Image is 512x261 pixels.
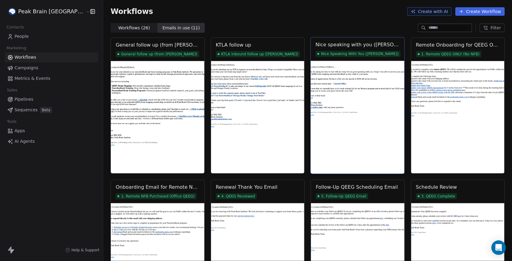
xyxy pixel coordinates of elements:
[5,126,98,136] a: Apps
[15,128,25,134] span: Apps
[216,193,257,199] span: 4. QEEG Reviewed
[5,73,98,83] a: Metrics & Events
[316,184,398,191] div: Follow-Up QEEG Scheduling Email
[4,117,19,126] span: Tools
[5,63,98,73] a: Campaigns
[5,94,98,104] a: Pipelines
[4,23,27,32] span: Contacts
[416,51,481,57] span: 1. Remote QEEG ONLY (No NFB)
[5,105,98,115] a: SequencesBeta
[491,240,506,255] div: Open Intercom Messenger
[65,248,99,253] a: Help & Support
[311,61,405,174] img: Preview
[455,7,505,16] button: Create Workflow
[15,33,29,40] span: People
[111,7,153,16] span: Workflows
[116,193,197,199] span: 1. Remote NFB Purchased (Office QEEG)
[5,136,98,146] a: AI Agents
[7,6,82,17] button: Peak Brain [GEOGRAPHIC_DATA]
[416,193,457,199] span: 3. QEEG Complete
[211,61,304,173] img: Preview
[118,25,150,31] span: Workflows ( 26 )
[5,52,98,62] a: Workflows
[15,65,38,71] span: Campaigns
[5,31,98,41] a: People
[407,7,452,16] button: Create with AI
[15,54,36,60] span: Workflows
[111,61,204,173] img: Preview
[8,8,16,15] img: Peak%20Brain%20Logo.png
[491,25,501,31] span: Filter
[40,107,52,113] span: Beta
[480,24,505,32] button: Filter
[18,8,84,15] span: Peak Brain [GEOGRAPHIC_DATA]
[4,44,29,53] span: Marketing
[411,61,504,173] img: Preview
[315,51,401,57] span: Nice Speaking With You ([PERSON_NAME])
[116,184,199,191] div: Onboarding Email for Remote NFB ONLY (QEEG Complete)
[116,51,199,57] span: General follow up (from [PERSON_NAME])
[216,184,278,191] div: Renewal Thank You Email
[4,86,20,95] span: Sales
[416,41,500,49] div: Remote Onboarding for QEEG ONLY
[71,248,99,253] span: Help & Support
[316,193,368,199] span: 5. Follow-Up QEEG Email
[315,41,400,48] div: Nice speaking with you ([PERSON_NAME])
[15,75,50,82] span: Metrics & Events
[216,41,251,49] div: KTLA follow up
[216,51,300,57] span: KTLA inbound follow up ([PERSON_NAME])
[15,107,38,113] span: Sequences
[15,138,35,145] span: AI Agents
[15,96,33,103] span: Pipelines
[116,41,199,49] div: General follow up (from [PERSON_NAME])
[416,184,457,191] div: Schedule Review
